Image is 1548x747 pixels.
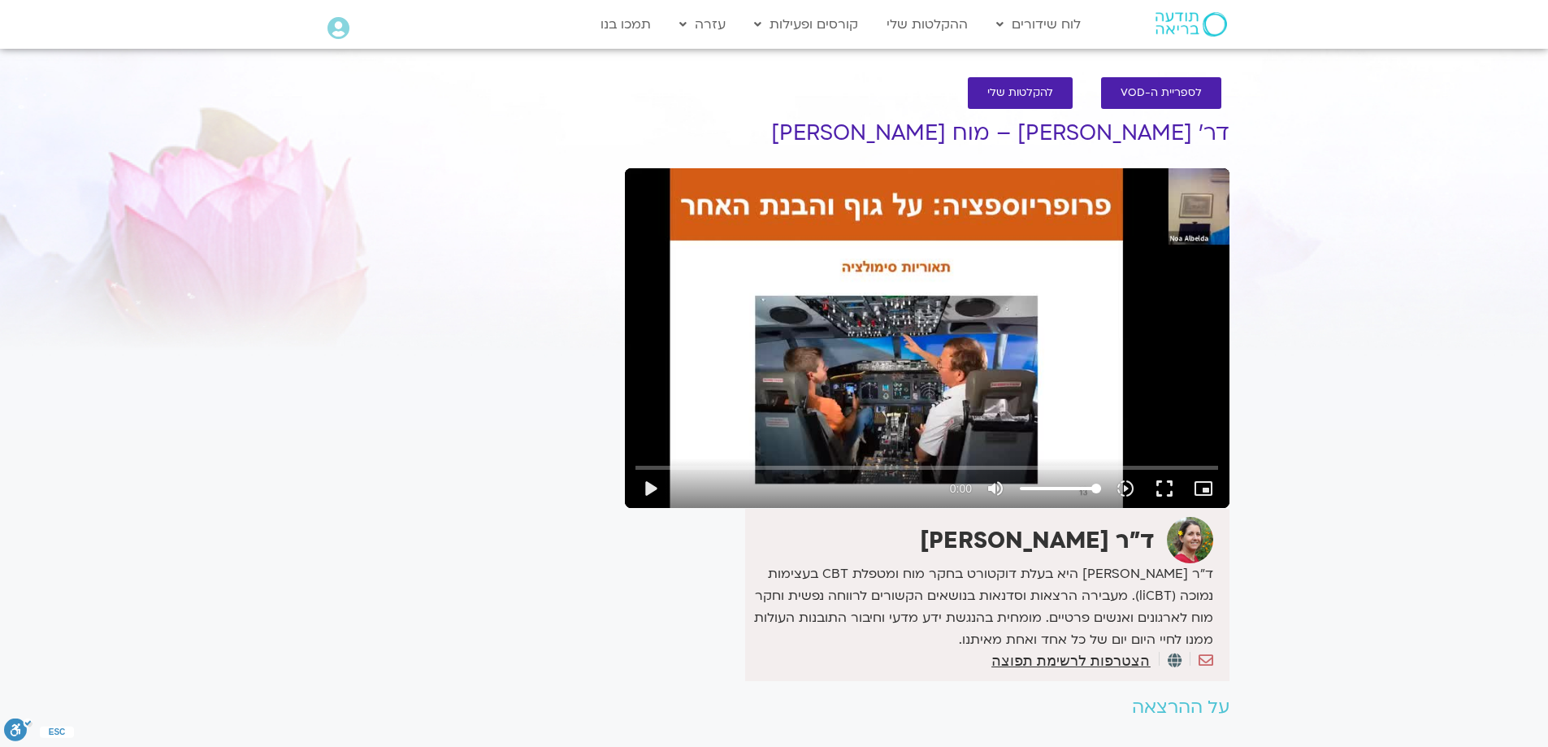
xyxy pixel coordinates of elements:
img: תודעה בריאה [1156,12,1227,37]
span: להקלטות שלי [987,87,1053,99]
h2: על ההרצאה [625,697,1229,718]
a: עזרה [671,9,734,40]
img: ד"ר נועה אלבלדה [1167,517,1213,563]
a: ההקלטות שלי [878,9,976,40]
a: קורסים ופעילות [746,9,866,40]
p: ד״ר [PERSON_NAME] היא בעלת דוקטורט בחקר מוח ומטפלת CBT בעצימות נמוכה (liCBT). מעבירה הרצאות וסדנא... [749,563,1212,651]
a: לספריית ה-VOD [1101,77,1221,109]
a: לוח שידורים [988,9,1089,40]
a: הצטרפות לרשימת תפוצה [991,654,1150,668]
h1: דר' [PERSON_NAME] – מוח [PERSON_NAME] [625,121,1229,145]
strong: ד"ר [PERSON_NAME] [920,525,1155,556]
a: להקלטות שלי [968,77,1073,109]
a: תמכו בנו [592,9,659,40]
span: לספריית ה-VOD [1121,87,1202,99]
